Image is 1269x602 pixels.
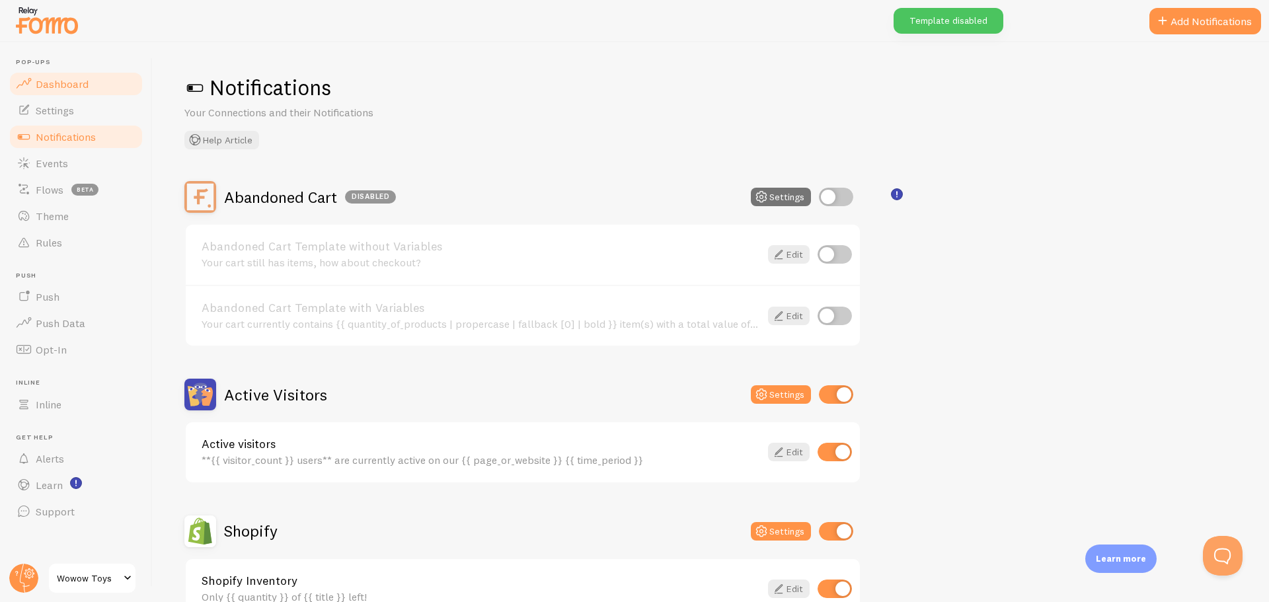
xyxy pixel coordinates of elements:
[891,188,903,200] svg: <p>🛍️ For Shopify Users</p><p>To use the <strong>Abandoned Cart with Variables</strong> template,...
[16,272,144,280] span: Push
[8,391,144,418] a: Inline
[8,498,144,525] a: Support
[36,104,74,117] span: Settings
[8,71,144,97] a: Dashboard
[768,580,810,598] a: Edit
[8,124,144,150] a: Notifications
[224,521,278,541] h2: Shopify
[202,318,760,330] div: Your cart currently contains {{ quantity_of_products | propercase | fallback [0] | bold }} item(s...
[184,181,216,213] img: Abandoned Cart
[751,522,811,541] button: Settings
[16,433,144,442] span: Get Help
[48,562,137,594] a: Wowow Toys
[1203,536,1243,576] iframe: Help Scout Beacon - Open
[8,176,144,203] a: Flows beta
[36,183,63,196] span: Flows
[14,3,80,37] img: fomo-relay-logo-orange.svg
[36,290,59,303] span: Push
[36,452,64,465] span: Alerts
[768,307,810,325] a: Edit
[202,241,760,252] a: Abandoned Cart Template without Variables
[768,245,810,264] a: Edit
[202,575,760,587] a: Shopify Inventory
[751,188,811,206] button: Settings
[345,190,396,204] div: Disabled
[36,505,75,518] span: Support
[1096,552,1146,565] p: Learn more
[224,385,327,405] h2: Active Visitors
[184,105,502,120] p: Your Connections and their Notifications
[1085,545,1157,573] div: Learn more
[8,283,144,310] a: Push
[8,97,144,124] a: Settings
[8,472,144,498] a: Learn
[184,131,259,149] button: Help Article
[8,203,144,229] a: Theme
[8,150,144,176] a: Events
[768,443,810,461] a: Edit
[202,454,760,466] div: **{{ visitor_count }} users** are currently active on our {{ page_or_website }} {{ time_period }}
[16,379,144,387] span: Inline
[8,229,144,256] a: Rules
[202,302,760,314] a: Abandoned Cart Template with Variables
[16,58,144,67] span: Pop-ups
[36,157,68,170] span: Events
[36,209,69,223] span: Theme
[36,317,85,330] span: Push Data
[224,187,396,207] h2: Abandoned Cart
[184,515,216,547] img: Shopify
[894,8,1003,34] div: Template disabled
[36,343,67,356] span: Opt-In
[751,385,811,404] button: Settings
[8,310,144,336] a: Push Data
[202,256,760,268] div: Your cart still has items, how about checkout?
[8,445,144,472] a: Alerts
[57,570,120,586] span: Wowow Toys
[184,74,1237,101] h1: Notifications
[36,130,96,143] span: Notifications
[36,478,63,492] span: Learn
[36,398,61,411] span: Inline
[8,336,144,363] a: Opt-In
[71,184,98,196] span: beta
[184,379,216,410] img: Active Visitors
[36,236,62,249] span: Rules
[70,477,82,489] svg: <p>Watch New Feature Tutorials!</p>
[36,77,89,91] span: Dashboard
[202,438,760,450] a: Active visitors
